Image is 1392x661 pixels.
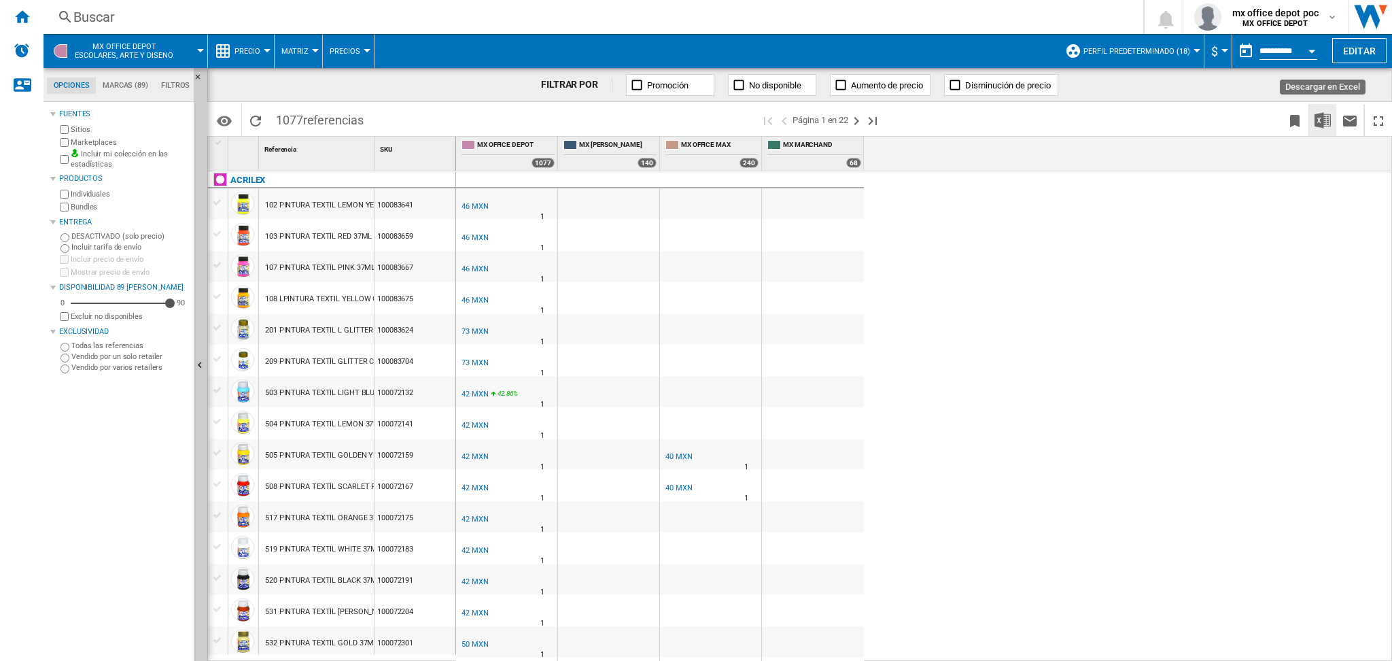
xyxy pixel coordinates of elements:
img: mysite-bg-18x18.png [71,149,79,157]
div: 102 PINTURA TEXTIL LEMON YELLOW 37ML [265,190,415,221]
div: 100083641 [375,188,455,220]
div: Tiempo de entrega : 1 día [540,586,544,599]
img: excel-24x24.png [1315,112,1331,129]
div: FILTRAR POR [541,78,612,92]
div: Exclusividad [59,326,188,337]
span: MX [PERSON_NAME] [579,140,657,152]
div: Productos [59,173,188,184]
span: SKU [380,146,393,153]
div: 46 MXN [462,296,488,305]
button: md-calendar [1232,37,1259,65]
span: 42.86 [498,390,513,397]
div: 532 PINTURA TEXTIL GOLD 37ML [265,628,378,659]
div: MX MARCHAND 68 offers sold by MX MARCHAND [765,137,864,171]
div: 209 PINTURA TEXTIL GLITTER CRISTAL 37ML [265,346,419,377]
div: Tiempo de entrega : 1 día [540,304,544,318]
button: Editar [1332,38,1387,63]
div: 42 MXN [462,484,488,492]
div: 50 MXN [462,640,488,649]
div: 68 offers sold by MX MARCHAND [846,158,861,168]
span: $ [1211,44,1218,58]
span: Referencia [264,146,296,153]
div: 73 MXN [462,358,488,367]
div: 46 MXN [459,294,488,307]
div: 201 PINTURA TEXTIL L GLITTER GOLD 37ML [265,315,415,346]
input: Vendido por un solo retailer [60,354,69,362]
div: 73 MXN [462,327,488,336]
div: MX OFFICE DEPOT 1077 offers sold by MX OFFICE DEPOT [459,137,557,171]
div: Tiempo de entrega : 1 día [540,460,544,474]
label: Incluir mi colección en las estadísticas [71,149,188,170]
div: 42 MXN [459,607,488,620]
input: Mostrar precio de envío [60,312,69,321]
span: referencias [303,113,364,127]
div: Tiempo de entrega : 1 día [540,617,544,630]
button: Primera página [760,104,776,136]
div: 100083667 [375,251,455,282]
div: 140 offers sold by MX TONY [638,158,657,168]
div: 100072175 [375,501,455,532]
div: 0 [57,298,68,308]
div: 100072204 [375,595,455,626]
label: Vendido por un solo retailer [71,352,188,362]
div: 100083704 [375,345,455,376]
label: Sitios [71,124,188,135]
button: Precios [330,34,367,68]
img: profile.jpg [1194,3,1221,31]
div: 42 MXN [462,390,488,399]
button: Maximizar [1365,104,1392,136]
div: Tiempo de entrega : 1 día [540,367,544,380]
button: No disponible [728,74,816,96]
input: Incluir precio de envío [60,255,69,264]
span: Aumento de precio [851,80,923,90]
div: Tiempo de entrega : 1 día [540,554,544,568]
div: Tiempo de entrega : 1 día [540,335,544,349]
div: Sort None [231,137,258,158]
label: Individuales [71,189,188,199]
b: MX OFFICE DEPOT [1242,19,1308,28]
div: Tiempo de entrega : 1 día [540,398,544,411]
div: 100083624 [375,313,455,345]
button: Recargar [242,104,269,136]
div: Haga clic para filtrar por esa marca [230,172,265,188]
span: Precio [234,47,260,56]
button: Matriz [281,34,315,68]
div: 46 MXN [462,233,488,242]
input: Mostrar precio de envío [60,268,69,277]
div: 503 PINTURA TEXTIL LIGHT BLUE 37ML [265,377,400,409]
div: 520 PINTURA TEXTIL BLACK 37ML [265,565,381,596]
div: 42 MXN [459,388,488,401]
button: Enviar este reporte por correo electrónico [1336,104,1363,136]
span: Precios [330,47,360,56]
button: Última página [865,104,881,136]
label: Vendido por varios retailers [71,362,188,373]
button: Open calendar [1300,37,1324,61]
div: 519 PINTURA TEXTIL WHITE 37ML [265,534,381,565]
div: 46 MXN [462,265,488,273]
div: 42 MXN [459,450,488,464]
div: 100072183 [375,532,455,564]
button: Opciones [211,108,238,133]
button: Precio [234,34,267,68]
div: 42 MXN [459,575,488,589]
md-slider: Disponibilidad [71,296,171,310]
button: Perfil predeterminado (18) [1083,34,1197,68]
div: Tiempo de entrega : 1 día [744,460,748,474]
button: Marcar este reporte [1281,104,1308,136]
div: 42 MXN [462,609,488,617]
span: 1077 [269,104,370,133]
div: Tiempo de entrega : 1 día [744,492,748,505]
input: Vendido por varios retailers [60,365,69,373]
label: Marketplaces [71,137,188,148]
input: DESACTIVADO (solo precio) [60,233,69,242]
div: Perfil predeterminado (18) [1065,34,1197,68]
button: Descargar en Excel [1309,104,1336,136]
div: 100083675 [375,282,455,313]
span: mx office depot poc [1232,6,1319,20]
div: 40 MXN [663,450,692,464]
input: Individuales [60,190,69,199]
span: Perfil predeterminado (18) [1083,47,1190,56]
div: 517 PINTURA TEXTIL ORANGE 37ML [265,503,388,534]
input: Incluir tarifa de envío [60,244,69,253]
